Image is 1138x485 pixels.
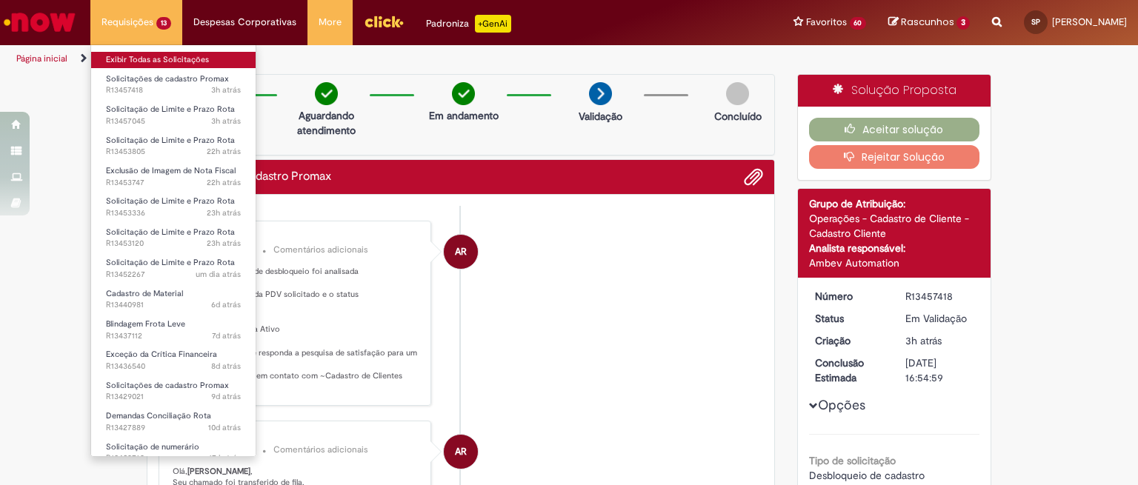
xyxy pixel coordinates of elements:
span: Solicitação de Limite e Prazo Rota [106,104,235,115]
time: 28/08/2025 11:54:56 [211,84,241,96]
span: 22h atrás [207,146,241,157]
span: R13427889 [106,422,241,434]
span: 22h atrás [207,177,241,188]
div: Em Validação [905,311,974,326]
span: R13440981 [106,299,241,311]
span: R13402762 [106,452,241,464]
span: R13453336 [106,207,241,219]
span: Solicitação de Limite e Prazo Rota [106,257,235,268]
a: Exibir Todas as Solicitações [91,52,256,68]
time: 19/08/2025 14:53:09 [211,391,241,402]
span: 60 [850,17,867,30]
time: 28/08/2025 11:54:52 [905,334,942,347]
span: Solicitação de numerário [106,441,199,452]
span: um dia atrás [196,269,241,280]
img: click_logo_yellow_360x200.png [364,10,404,33]
div: Analista responsável: [809,241,980,255]
span: More [319,15,342,30]
span: 13 [156,17,171,30]
span: 3 [956,16,970,30]
time: 27/08/2025 17:05:23 [207,146,241,157]
a: Aberto R13452267 : Solicitação de Limite e Prazo Rota [91,255,256,282]
span: Demandas Conciliação Rota [106,410,211,421]
div: Padroniza [426,15,511,33]
a: Aberto R13436540 : Exceção da Crítica Financeira [91,347,256,374]
span: Solicitações de cadastro Promax [106,380,229,391]
span: 17d atrás [209,452,241,464]
a: Aberto R13453336 : Solicitação de Limite e Prazo Rota [91,193,256,221]
a: Rascunhos [888,16,970,30]
span: Rascunhos [901,15,954,29]
time: 22/08/2025 16:59:58 [211,299,241,310]
a: Aberto R13457045 : Solicitação de Limite e Prazo Rota [91,101,256,129]
span: Solicitação de Limite e Prazo Rota [106,135,235,146]
div: Ambev RPA [444,435,478,469]
dt: Número [804,289,895,304]
a: Aberto R13440981 : Cadastro de Material [91,286,256,313]
a: Aberto R13453120 : Solicitação de Limite e Prazo Rota [91,224,256,252]
span: Solicitações de cadastro Promax [106,73,229,84]
p: Olá, a sua solicitação de desbloqueio foi analisada automaticamente. Segue a relação de cada PDV ... [173,266,419,394]
button: Aceitar solução [809,118,980,141]
time: 27/08/2025 12:45:23 [196,269,241,280]
span: Exceção da Crítica Financeira [106,349,217,360]
img: img-circle-grey.png [726,82,749,105]
ul: Requisições [90,44,256,457]
span: Blindagem Frota Leve [106,318,185,330]
button: Rejeitar Solução [809,145,980,169]
span: 23h atrás [207,238,241,249]
span: R13429021 [106,391,241,403]
a: Aberto R13457418 : Solicitações de cadastro Promax [91,71,256,98]
span: R13457418 [106,84,241,96]
span: Favoritos [806,15,847,30]
span: 23h atrás [207,207,241,218]
dt: Conclusão Estimada [804,355,895,385]
time: 27/08/2025 15:52:46 [207,207,241,218]
span: [PERSON_NAME] [1052,16,1127,28]
span: Cadastro de Material [106,288,183,299]
b: [PERSON_NAME] [187,466,250,477]
a: Aberto R13453805 : Solicitação de Limite e Prazo Rota [91,133,256,160]
time: 21/08/2025 15:43:16 [212,330,241,341]
div: Ambev RPA [173,432,419,441]
span: Solicitação de Limite e Prazo Rota [106,227,235,238]
p: Concluído [714,109,762,124]
p: Validação [579,109,622,124]
span: Requisições [102,15,153,30]
time: 27/08/2025 15:22:35 [207,238,241,249]
span: 9d atrás [211,391,241,402]
span: R13453120 [106,238,241,250]
a: Aberto R13453747 : Exclusão de Imagem de Nota Fiscal [91,163,256,190]
span: 3h atrás [211,84,241,96]
time: 28/08/2025 11:14:39 [211,116,241,127]
div: 28/08/2025 11:54:52 [905,333,974,348]
span: R13457045 [106,116,241,127]
div: Solução Proposta [798,75,991,107]
img: ServiceNow [1,7,78,37]
div: Ambev RPA [173,233,419,241]
p: Aguardando atendimento [290,108,362,138]
img: check-circle-green.png [315,82,338,105]
span: Desbloqueio de cadastro [809,469,925,482]
span: SP [1031,17,1040,27]
span: AR [455,434,467,469]
button: Adicionar anexos [744,167,763,187]
div: R13457418 [905,289,974,304]
span: 3h atrás [905,334,942,347]
span: 8d atrás [211,361,241,372]
span: R13453747 [106,177,241,189]
dt: Status [804,311,895,326]
span: 7d atrás [212,330,241,341]
time: 21/08/2025 14:20:36 [211,361,241,372]
a: Aberto R13429021 : Solicitações de cadastro Promax [91,378,256,405]
span: Solicitação de Limite e Prazo Rota [106,195,235,207]
span: 10d atrás [208,422,241,433]
small: Comentários adicionais [273,444,368,456]
ul: Trilhas de página [11,45,748,73]
p: Em andamento [429,108,499,123]
div: Ambev RPA [444,235,478,269]
span: Despesas Corporativas [193,15,296,30]
img: check-circle-green.png [452,82,475,105]
a: Aberto R13427889 : Demandas Conciliação Rota [91,408,256,435]
a: Página inicial [16,53,67,64]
